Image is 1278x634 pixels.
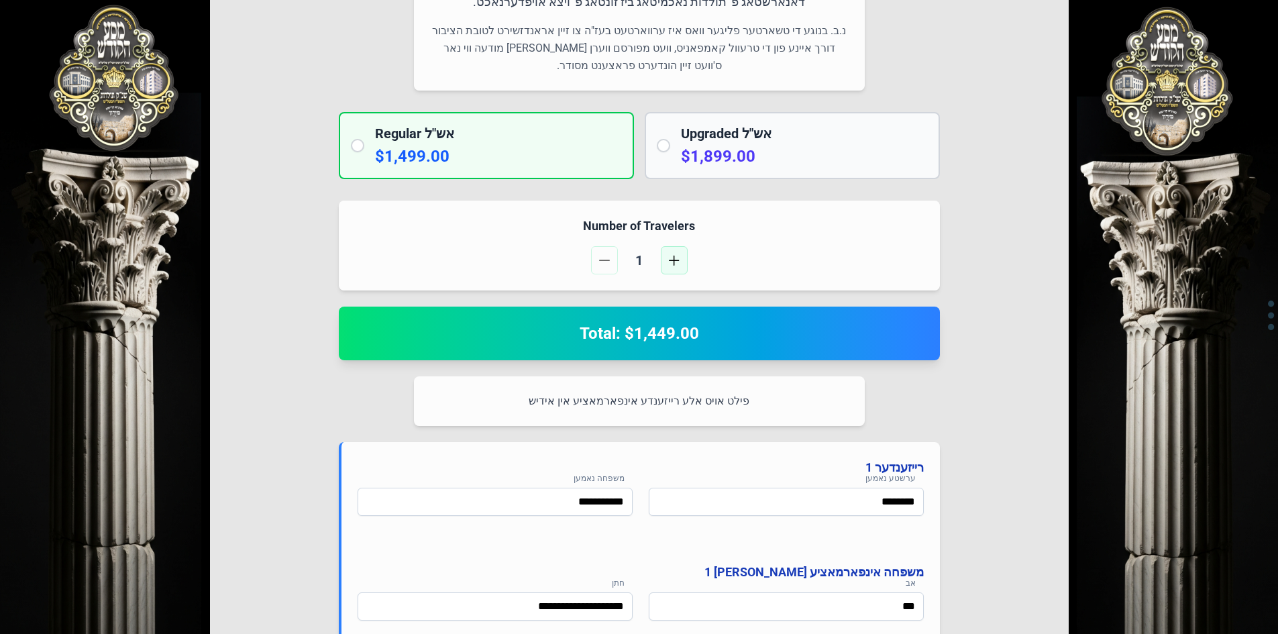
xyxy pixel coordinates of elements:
h4: Number of Travelers [355,217,924,235]
h2: Regular אש"ל [375,124,622,143]
p: פילט אויס אלע רייזענדע אינפארמאציע אין אידיש [430,392,849,410]
h2: Total: $1,449.00 [355,323,924,344]
h4: משפחה אינפארמאציע [PERSON_NAME] 1 [358,563,924,582]
p: $1,899.00 [681,146,928,167]
h4: רייזענדער 1 [358,458,924,477]
span: 1 [623,251,655,270]
p: נ.ב. בנוגע די טשארטער פליגער וואס איז ערווארטעט בעז"ה צו זיין אראנדזשירט לטובת הציבור דורך איינע ... [430,22,849,74]
p: $1,499.00 [375,146,622,167]
h2: Upgraded אש"ל [681,124,928,143]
